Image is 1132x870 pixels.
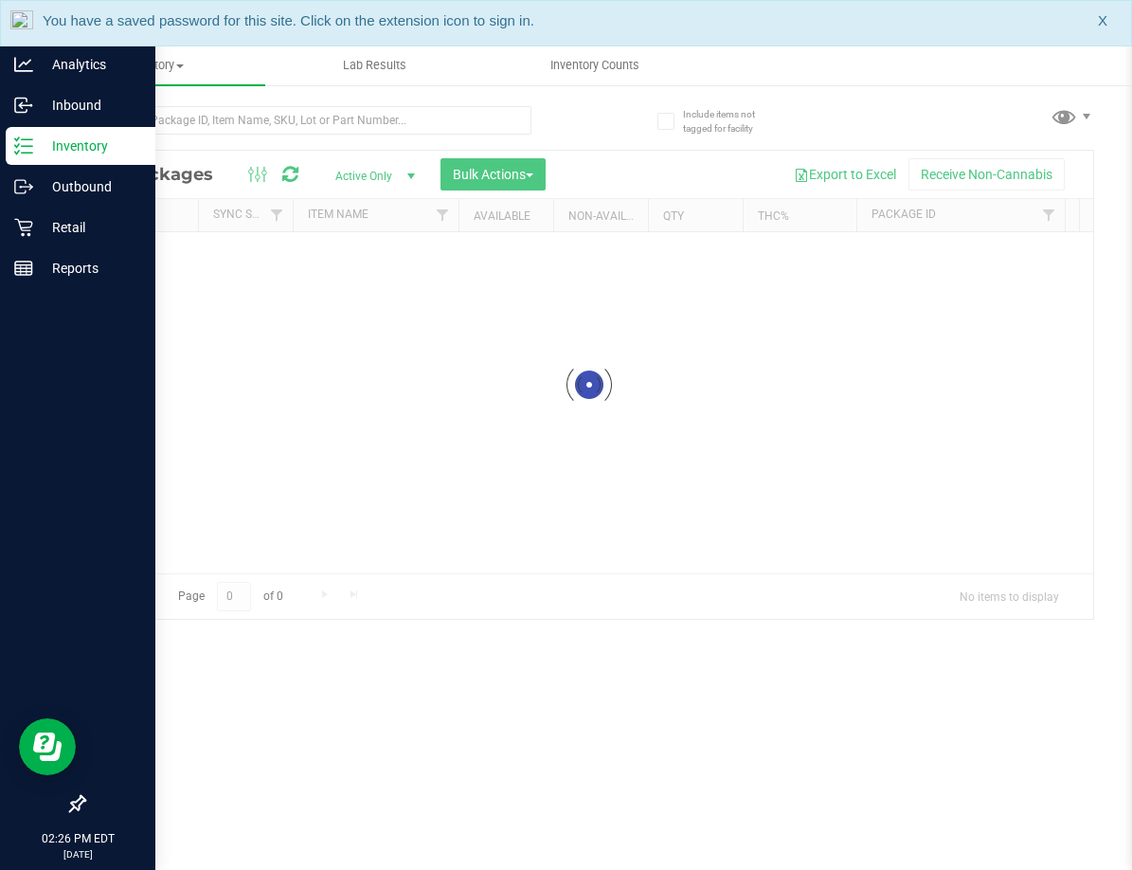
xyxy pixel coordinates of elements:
[9,830,147,847] p: 02:26 PM EDT
[14,259,33,278] inline-svg: Reports
[1098,10,1107,32] span: X
[33,53,147,76] p: Analytics
[14,55,33,74] inline-svg: Analytics
[485,45,705,85] a: Inventory Counts
[83,106,531,135] input: Search Package ID, Item Name, SKU, Lot or Part Number...
[33,94,147,117] p: Inbound
[683,107,778,136] span: Include items not tagged for facility
[33,175,147,198] p: Outbound
[9,847,147,861] p: [DATE]
[33,257,147,280] p: Reports
[265,45,485,85] a: Lab Results
[317,57,432,74] span: Lab Results
[19,718,76,775] iframe: Resource center
[525,57,665,74] span: Inventory Counts
[14,136,33,155] inline-svg: Inventory
[14,177,33,196] inline-svg: Outbound
[33,135,147,157] p: Inventory
[33,216,147,239] p: Retail
[43,12,534,28] span: You have a saved password for this site. Click on the extension icon to sign in.
[14,218,33,237] inline-svg: Retail
[14,96,33,115] inline-svg: Inbound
